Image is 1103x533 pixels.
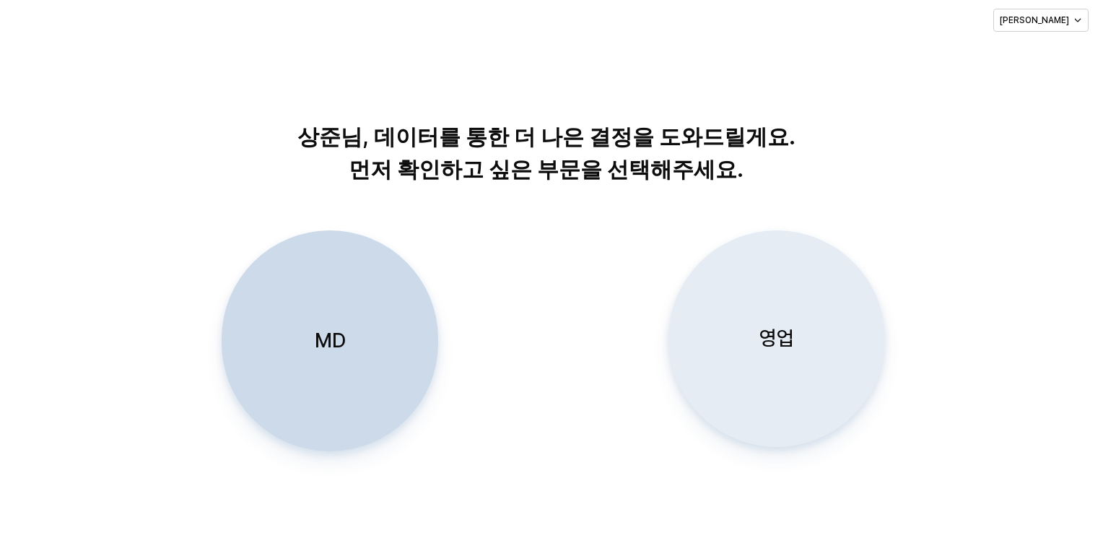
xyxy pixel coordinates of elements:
button: [PERSON_NAME] [993,9,1089,32]
p: MD [314,327,345,354]
button: MD [221,230,437,451]
p: 영업 [759,325,794,352]
p: 상준님, 데이터를 통한 더 나은 결정을 도와드릴게요. 먼저 확인하고 싶은 부문을 선택해주세요. [178,121,915,186]
p: [PERSON_NAME] [1000,14,1069,26]
button: 영업 [668,230,885,447]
